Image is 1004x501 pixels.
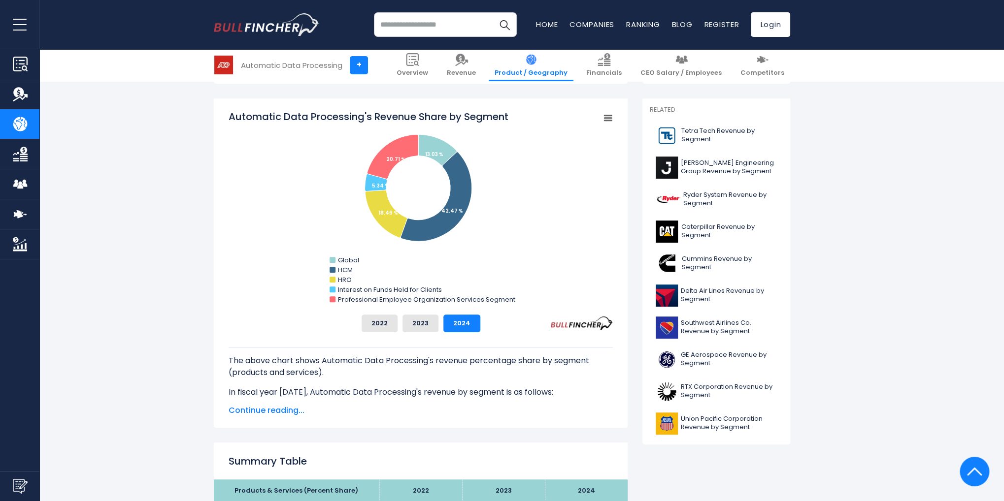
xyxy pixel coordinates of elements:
button: 2024 [443,314,480,332]
tspan: 18.46 % [378,209,398,217]
svg: Automatic Data Processing's Revenue Share by Segment [229,110,613,307]
a: CEO Salary / Employees [635,49,728,81]
a: Blog [671,19,692,30]
a: Ranking [626,19,660,30]
text: HCM [338,265,353,275]
img: DAL logo [656,284,678,307]
span: GE Aerospace Revenue by Segment [681,351,777,368]
img: CAT logo [656,220,678,243]
span: Ryder System Revenue by Segment [683,191,777,208]
a: Cummins Revenue by Segment [650,250,783,277]
button: Search [492,12,517,37]
a: Southwest Airlines Co. Revenue by Segment [650,314,783,341]
tspan: 42.47 % [441,207,463,215]
a: GE Aerospace Revenue by Segment [650,346,783,373]
img: LUV logo [656,316,678,339]
span: Overview [397,69,428,77]
a: Financials [580,49,628,81]
a: + [350,56,368,74]
a: Go to homepage [214,13,320,36]
a: Register [704,19,739,30]
a: Competitors [735,49,790,81]
button: 2023 [402,314,438,332]
tspan: 5.34 % [372,182,389,189]
text: HRO [338,275,352,284]
span: CEO Salary / Employees [640,69,722,77]
a: Caterpillar Revenue by Segment [650,218,783,245]
img: RTX logo [656,380,678,403]
a: Revenue [441,49,482,81]
a: Login [751,12,790,37]
a: Delta Air Lines Revenue by Segment [650,282,783,309]
tspan: 20.71 % [386,156,405,163]
span: RTX Corporation Revenue by Segment [681,383,777,400]
p: In fiscal year [DATE], Automatic Data Processing's revenue by segment is as follows: [229,386,613,398]
a: RTX Corporation Revenue by Segment [650,378,783,405]
a: Union Pacific Corporation Revenue by Segment [650,410,783,437]
div: Automatic Data Processing [241,60,342,71]
span: Tetra Tech Revenue by Segment [681,127,777,144]
img: bullfincher logo [214,13,320,36]
span: [PERSON_NAME] Engineering Group Revenue by Segment [681,159,777,176]
img: J logo [656,157,678,179]
tspan: 13.03 % [425,151,443,158]
h2: Summary Table [229,454,613,469]
a: Home [536,19,558,30]
span: Caterpillar Revenue by Segment [681,223,777,240]
span: Competitors [740,69,784,77]
p: Related [650,106,783,114]
img: ADP logo [214,56,233,74]
a: [PERSON_NAME] Engineering Group Revenue by Segment [650,154,783,181]
a: Companies [569,19,614,30]
span: Product / Geography [495,69,568,77]
a: Overview [391,49,434,81]
text: Interest on Funds Held for Clients [338,285,442,294]
span: Continue reading... [229,405,613,416]
span: Southwest Airlines Co. Revenue by Segment [681,319,777,336]
tspan: Automatic Data Processing's Revenue Share by Segment [229,110,508,124]
p: The above chart shows Automatic Data Processing's revenue percentage share by segment (products a... [229,355,613,378]
span: Revenue [447,69,476,77]
button: 2022 [362,314,398,332]
span: Union Pacific Corporation Revenue by Segment [681,415,777,432]
a: Tetra Tech Revenue by Segment [650,122,783,149]
img: TTEK logo [656,125,678,147]
span: Delta Air Lines Revenue by Segment [681,287,777,304]
img: UNP logo [656,412,678,435]
img: GE logo [656,348,678,371]
span: Cummins Revenue by Segment [682,255,777,272]
img: R logo [656,188,680,211]
img: CMI logo [656,252,679,275]
text: Global [338,255,359,265]
text: Professional Employee Organization Services Segment [338,295,515,304]
span: Financials [586,69,622,77]
a: Product / Geography [489,49,573,81]
a: Ryder System Revenue by Segment [650,186,783,213]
